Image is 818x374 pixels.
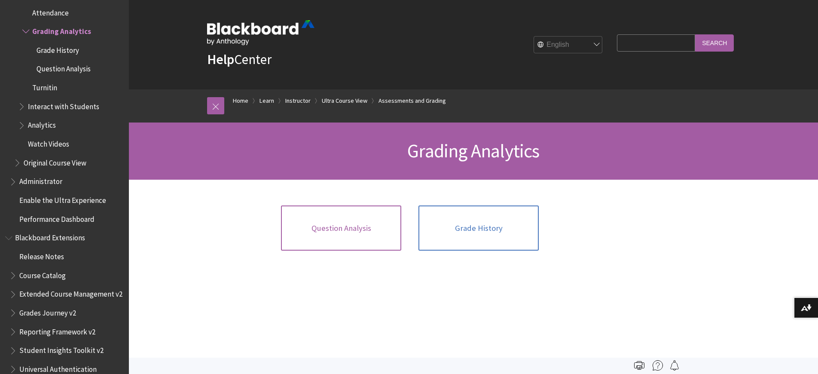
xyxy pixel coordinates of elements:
img: Print [634,360,644,371]
a: Instructor [285,95,311,106]
strong: Help [207,51,234,68]
span: Reporting Framework v2 [19,325,95,336]
span: Performance Dashboard [19,212,95,224]
span: Grades Journey v2 [19,306,76,317]
span: Enable the Ultra Experience [19,193,106,205]
a: Grade History [418,205,539,251]
span: Extended Course Management v2 [19,287,122,299]
span: Interact with Students [28,99,99,111]
span: Student Insights Toolkit v2 [19,343,104,355]
input: Search [695,34,734,51]
img: Blackboard by Anthology [207,20,314,45]
span: Question Analysis [37,62,91,74]
span: Analytics [28,118,56,130]
img: Follow this page [669,360,680,371]
a: Home [233,95,248,106]
a: Assessments and Grading [378,95,446,106]
span: Grading Analytics [32,24,91,36]
span: Watch Videos [28,137,69,148]
a: HelpCenter [207,51,272,68]
span: Administrator [19,175,62,186]
span: Original Course View [24,156,86,167]
a: Ultra Course View [322,95,367,106]
span: Grade History [37,43,79,55]
select: Site Language Selector [534,37,603,54]
span: Course Catalog [19,268,66,280]
a: Learn [259,95,274,106]
a: Question Analysis [281,205,401,251]
span: Turnitin [32,80,57,92]
span: Blackboard Extensions [15,231,85,242]
span: Attendance [32,6,69,17]
span: Release Notes [19,249,64,261]
img: More help [653,360,663,371]
span: Grading Analytics [407,139,539,162]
